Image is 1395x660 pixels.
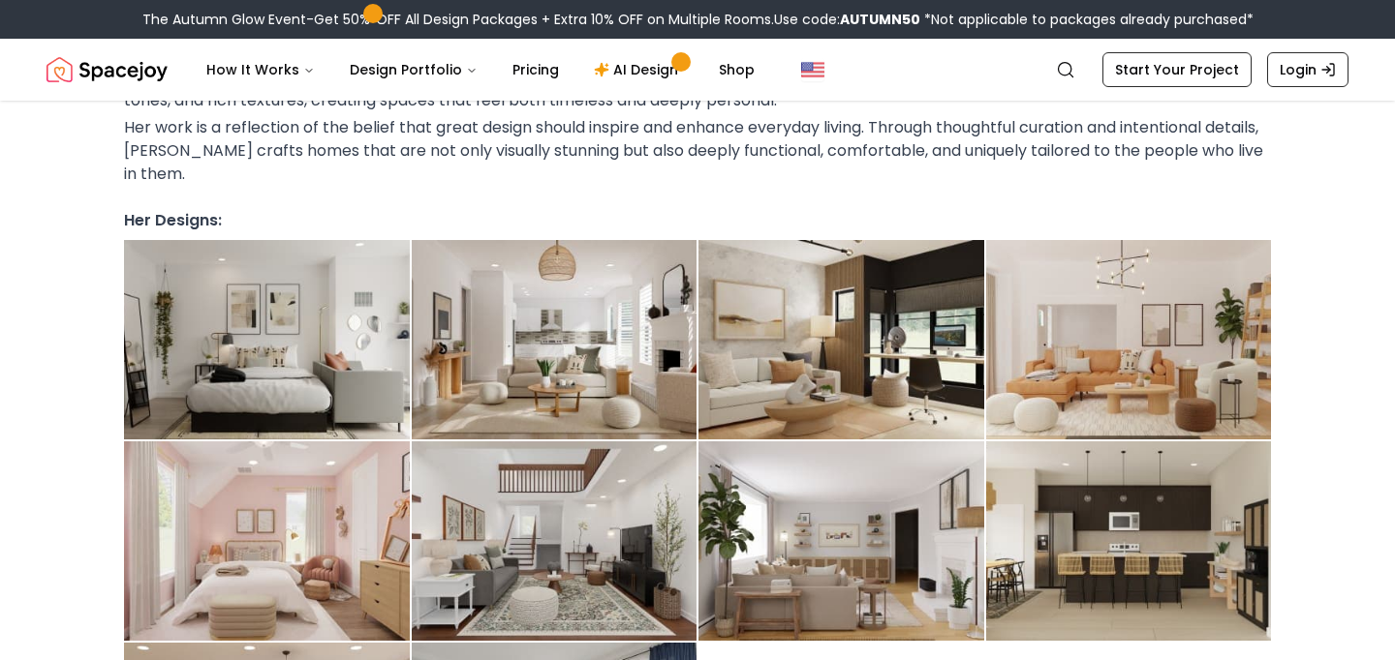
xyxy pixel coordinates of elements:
[124,240,410,439] img: Design by Cassandra%20Larry
[412,441,697,641] img: Design by Cassandra%20Larry
[774,10,920,29] span: Use code:
[986,240,1272,439] img: Design by Cassandra%20Larry
[703,50,770,89] a: Shop
[124,116,1271,186] p: Her work is a reflection of the belief that great design should inspire and enhance everyday livi...
[920,10,1254,29] span: *Not applicable to packages already purchased*
[334,50,493,89] button: Design Portfolio
[698,240,984,439] img: Design by Cassandra%20Larry
[46,50,168,89] a: Spacejoy
[46,50,168,89] img: Spacejoy Logo
[840,10,920,29] b: AUTUMN50
[142,10,1254,29] div: The Autumn Glow Event-Get 50% OFF All Design Packages + Extra 10% OFF on Multiple Rooms.
[124,441,410,641] img: Design by Cassandra%20Larry
[191,50,330,89] button: How It Works
[698,441,984,641] img: Design by Cassandra%20Larry
[578,50,699,89] a: AI Design
[191,50,770,89] nav: Main
[497,50,574,89] a: Pricing
[124,209,1271,232] h3: Her Designs:
[46,39,1348,101] nav: Global
[1267,52,1348,87] a: Login
[801,58,824,81] img: United States
[986,441,1272,641] img: Design by Cassandra%20Larry
[1102,52,1252,87] a: Start Your Project
[412,240,697,439] img: Design by Cassandra%20Larry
